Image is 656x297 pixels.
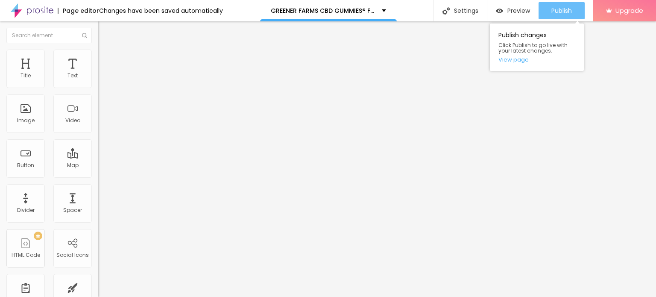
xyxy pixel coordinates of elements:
button: Publish [539,2,585,19]
div: Map [67,162,79,168]
span: Preview [507,7,530,14]
div: HTML Code [12,252,40,258]
p: GREENER FARMS CBD GUMMIES® FOR [MEDICAL_DATA] REVIEWS?!!! [271,8,375,14]
span: Upgrade [615,7,643,14]
img: view-1.svg [496,7,503,15]
div: Video [65,118,80,124]
span: Click Publish to go live with your latest changes. [498,42,575,53]
div: Changes have been saved automatically [99,8,223,14]
span: Publish [551,7,572,14]
div: Social Icons [56,252,89,258]
input: Search element [6,28,92,43]
div: Divider [17,207,35,213]
div: Spacer [63,207,82,213]
button: Preview [487,2,539,19]
img: Icone [442,7,450,15]
div: Image [17,118,35,124]
div: Title [20,73,31,79]
div: Publish changes [490,24,584,71]
div: Page editor [58,8,99,14]
iframe: Editor [98,21,656,297]
div: Button [17,162,34,168]
img: Icone [82,33,87,38]
a: View page [498,57,575,62]
div: Text [67,73,78,79]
